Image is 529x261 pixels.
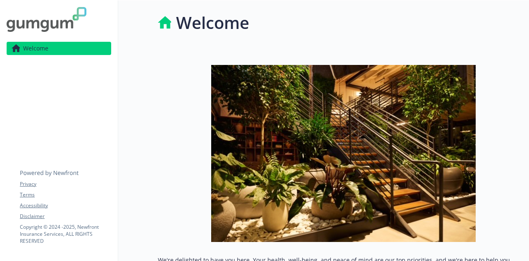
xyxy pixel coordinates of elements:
[20,202,111,209] a: Accessibility
[20,213,111,220] a: Disclaimer
[20,223,111,244] p: Copyright © 2024 - 2025 , Newfront Insurance Services, ALL RIGHTS RESERVED
[211,65,476,242] img: overview page banner
[23,42,48,55] span: Welcome
[20,180,111,188] a: Privacy
[176,10,249,35] h1: Welcome
[20,191,111,199] a: Terms
[7,42,111,55] a: Welcome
